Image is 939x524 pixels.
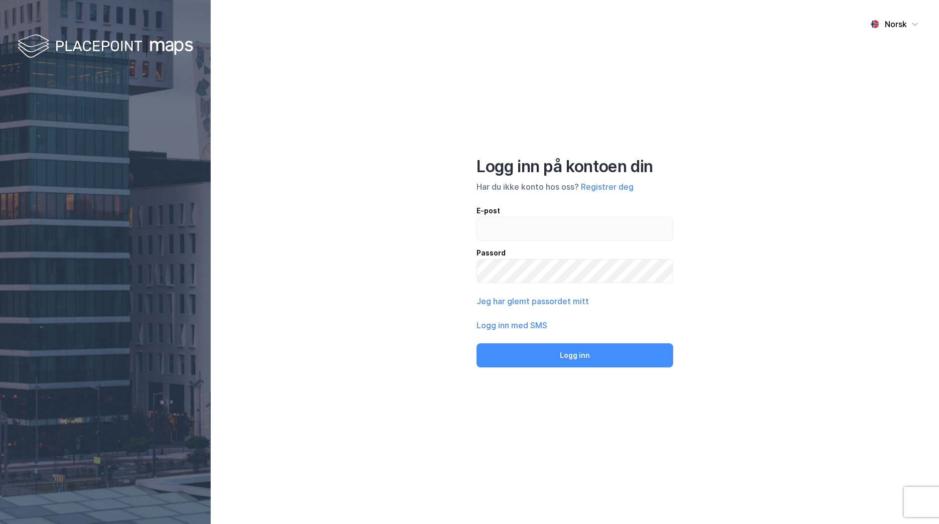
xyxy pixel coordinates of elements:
[477,205,673,217] div: E-post
[477,295,589,307] button: Jeg har glemt passordet mitt
[477,319,547,331] button: Logg inn med SMS
[581,181,634,193] button: Registrer deg
[885,18,907,30] div: Norsk
[477,181,673,193] div: Har du ikke konto hos oss?
[477,247,673,259] div: Passord
[18,32,193,62] img: logo-white.f07954bde2210d2a523dddb988cd2aa7.svg
[477,343,673,367] button: Logg inn
[889,476,939,524] div: Kontrollprogram for chat
[889,476,939,524] iframe: Chat Widget
[477,157,673,177] div: Logg inn på kontoen din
